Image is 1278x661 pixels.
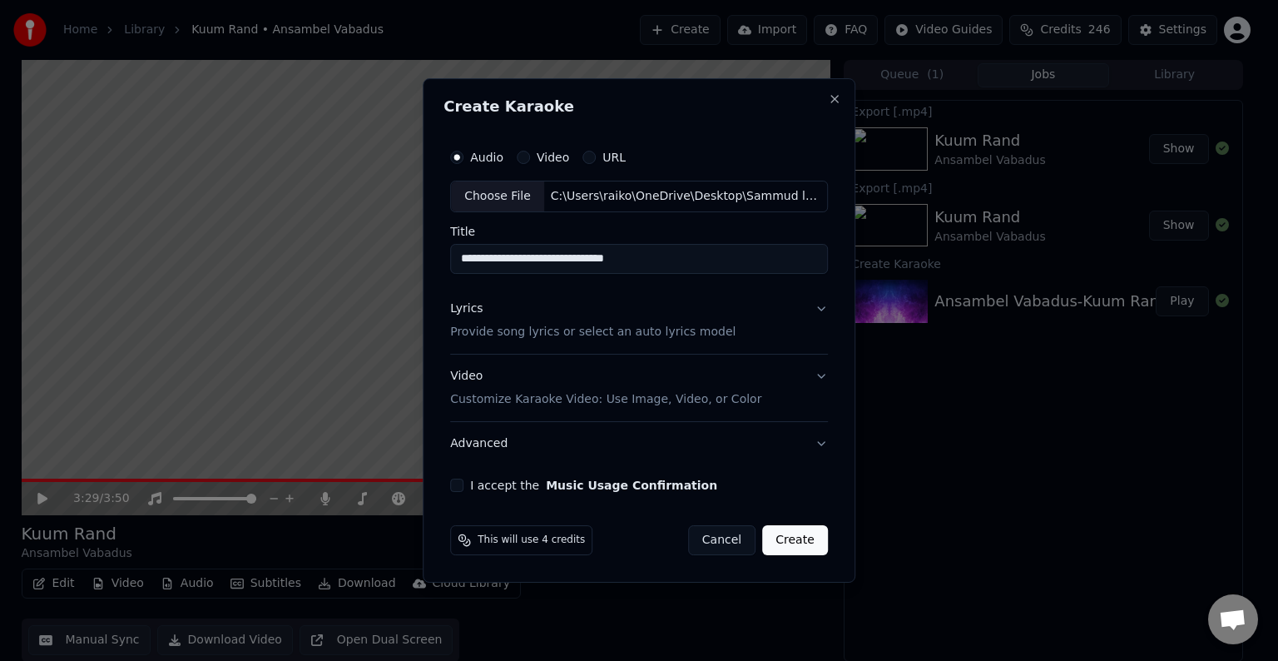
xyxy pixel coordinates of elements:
button: Advanced [450,422,828,465]
span: This will use 4 credits [478,534,585,547]
label: URL [602,152,626,163]
p: Customize Karaoke Video: Use Image, Video, or Color [450,391,761,408]
div: C:\Users\raiko\OneDrive\Desktop\Sammud läbi öö.mp3 [544,188,827,205]
div: Lyrics [450,301,483,317]
button: I accept the [546,480,717,491]
div: Choose File [451,181,544,211]
h2: Create Karaoke [443,99,835,114]
p: Provide song lyrics or select an auto lyrics model [450,324,736,340]
div: Video [450,368,761,408]
label: Audio [470,152,503,163]
button: Cancel [688,525,755,555]
label: I accept the [470,480,717,491]
button: LyricsProvide song lyrics or select an auto lyrics model [450,287,828,354]
button: VideoCustomize Karaoke Video: Use Image, Video, or Color [450,355,828,421]
label: Video [537,152,569,163]
label: Title [450,226,828,237]
button: Create [762,525,828,555]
